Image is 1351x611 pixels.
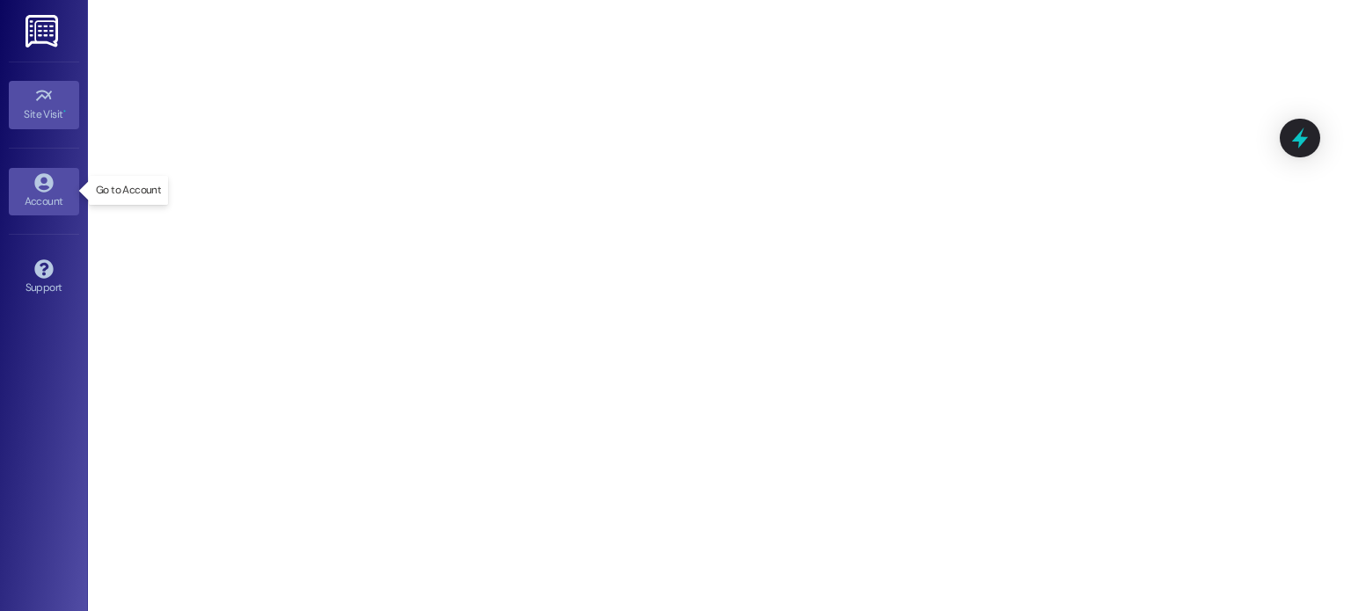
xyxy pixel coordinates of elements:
[9,81,79,128] a: Site Visit •
[9,254,79,302] a: Support
[96,183,161,198] p: Go to Account
[9,168,79,215] a: Account
[26,15,62,47] img: ResiDesk Logo
[63,105,66,118] span: •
